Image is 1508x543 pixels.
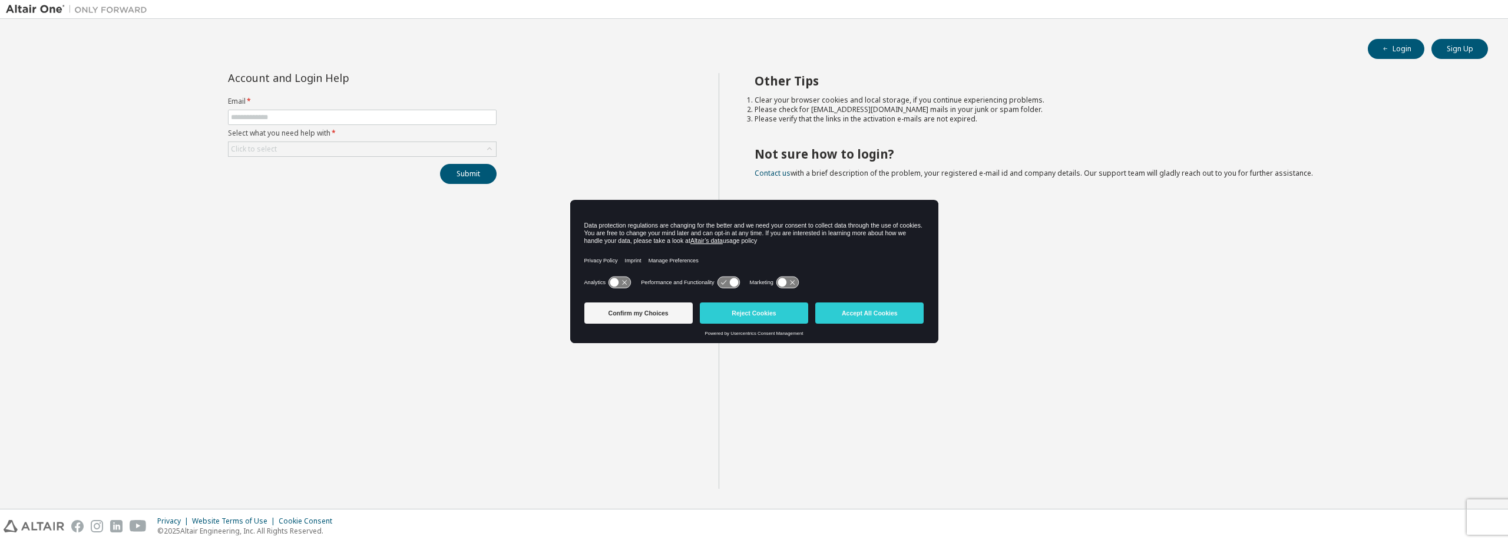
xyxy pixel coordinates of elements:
img: instagram.svg [91,520,103,532]
img: linkedin.svg [110,520,123,532]
button: Login [1368,39,1424,59]
a: Contact us [755,168,791,178]
li: Clear your browser cookies and local storage, if you continue experiencing problems. [755,96,1467,105]
p: © 2025 Altair Engineering, Inc. All Rights Reserved. [157,526,339,536]
div: Website Terms of Use [192,516,279,526]
img: altair_logo.svg [4,520,64,532]
button: Submit [440,164,497,184]
h2: Not sure how to login? [755,146,1467,162]
img: Altair One [6,4,153,15]
div: Privacy [157,516,192,526]
button: Sign Up [1431,39,1488,59]
label: Select what you need help with [228,129,497,138]
li: Please verify that the links in the activation e-mails are not expired. [755,114,1467,124]
div: Click to select [231,144,277,154]
img: facebook.svg [71,520,84,532]
img: youtube.svg [130,520,147,532]
div: Click to select [229,142,496,156]
h2: Other Tips [755,73,1467,88]
label: Email [228,97,497,106]
span: with a brief description of the problem, your registered e-mail id and company details. Our suppo... [755,168,1313,178]
div: Cookie Consent [279,516,339,526]
li: Please check for [EMAIL_ADDRESS][DOMAIN_NAME] mails in your junk or spam folder. [755,105,1467,114]
div: Account and Login Help [228,73,443,83]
